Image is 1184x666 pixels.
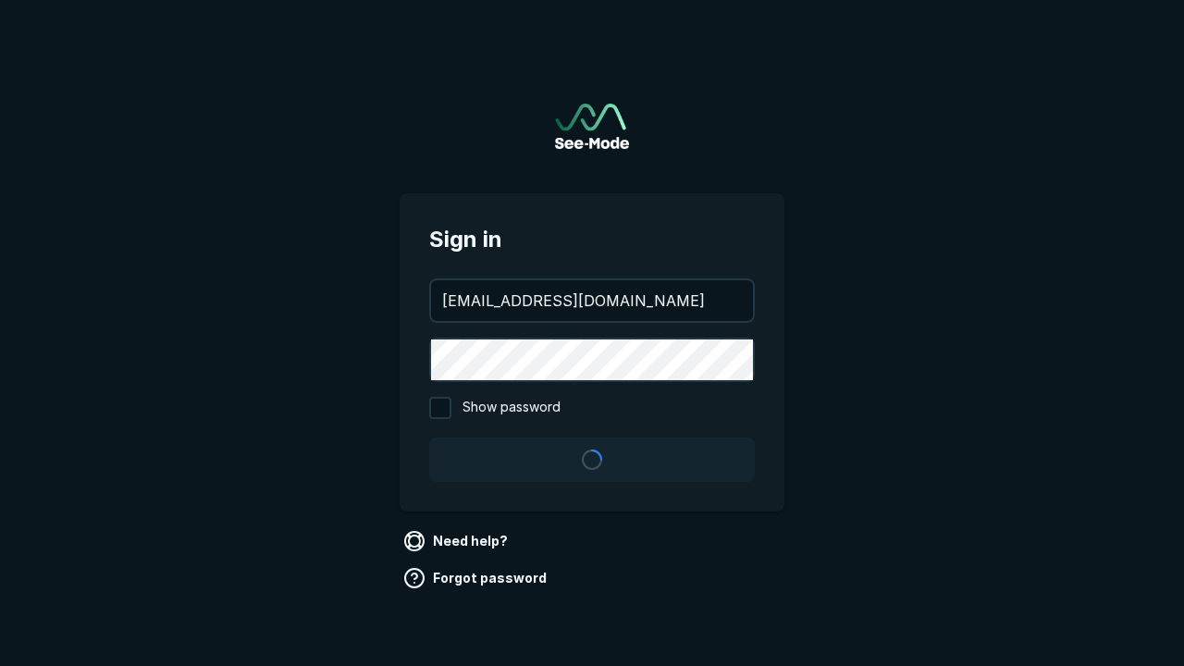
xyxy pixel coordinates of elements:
img: See-Mode Logo [555,104,629,149]
span: Show password [462,397,561,419]
input: your@email.com [431,280,753,321]
a: Go to sign in [555,104,629,149]
a: Need help? [400,526,515,556]
span: Sign in [429,223,755,256]
a: Forgot password [400,563,554,593]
